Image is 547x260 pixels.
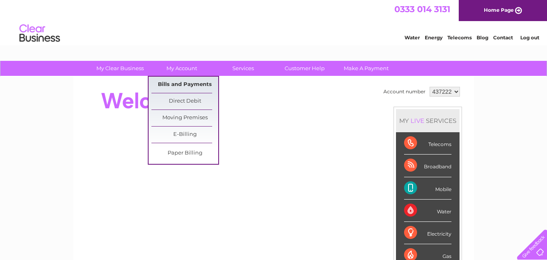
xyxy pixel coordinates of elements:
td: Account number [381,85,428,99]
a: Telecoms [447,34,472,41]
a: Services [210,61,277,76]
div: MY SERVICES [396,109,460,132]
div: Water [404,200,451,222]
a: Customer Help [271,61,338,76]
a: My Clear Business [87,61,153,76]
a: Paper Billing [151,145,218,161]
div: Mobile [404,177,451,200]
a: Make A Payment [333,61,400,76]
div: Electricity [404,222,451,244]
a: Water [404,34,420,41]
a: Log out [520,34,539,41]
div: Broadband [404,155,451,177]
a: 0333 014 3131 [394,4,450,14]
img: logo.png [19,21,60,46]
a: Blog [477,34,488,41]
a: Contact [493,34,513,41]
a: E-Billing [151,127,218,143]
a: Moving Premises [151,110,218,126]
div: LIVE [409,117,426,125]
a: My Account [148,61,215,76]
div: Telecoms [404,132,451,155]
a: Energy [425,34,443,41]
a: Bills and Payments [151,77,218,93]
div: Clear Business is a trading name of Verastar Limited (registered in [GEOGRAPHIC_DATA] No. 3667643... [83,4,465,39]
a: Direct Debit [151,93,218,110]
